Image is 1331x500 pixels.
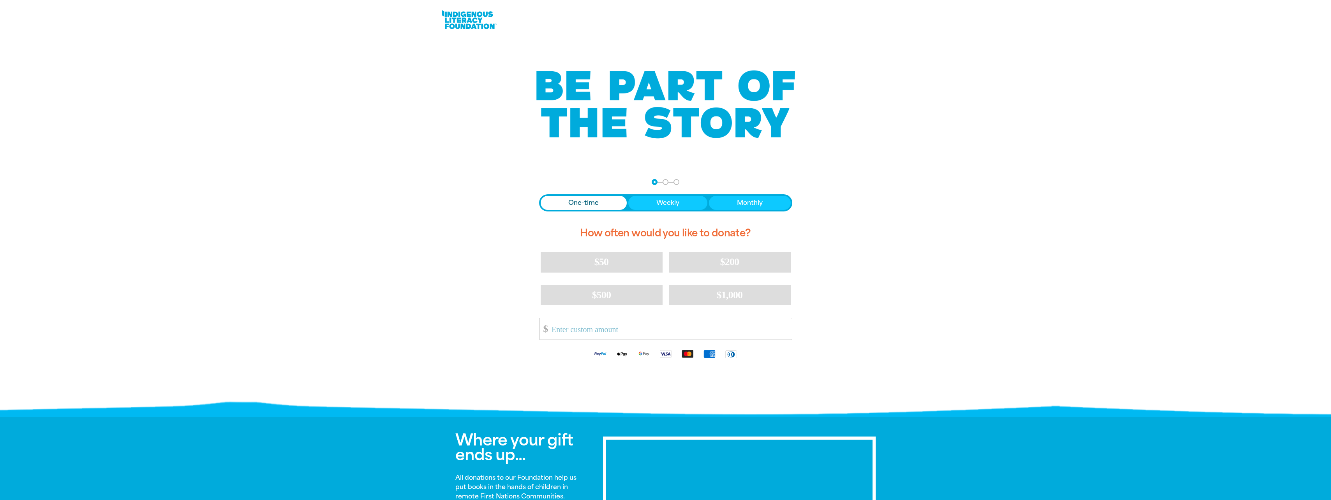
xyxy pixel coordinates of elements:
[539,194,792,211] div: Donation frequency
[541,252,663,272] button: $50
[669,252,791,272] button: $200
[455,474,576,500] strong: All donations to our Foundation help us put books in the hands of children in remote First Nation...
[669,285,791,305] button: $1,000
[539,320,548,338] span: $
[656,198,679,208] span: Weekly
[628,196,707,210] button: Weekly
[539,221,792,246] h2: How often would you like to donate?
[611,349,633,358] img: Apple Pay logo
[592,289,611,301] span: $500
[455,431,573,464] span: Where your gift ends up...
[652,179,658,185] button: Navigate to step 1 of 3 to enter your donation amount
[594,256,608,268] span: $50
[529,55,802,154] img: Be part of the story
[677,349,698,358] img: Mastercard logo
[589,349,611,358] img: Paypal logo
[541,285,663,305] button: $500
[737,198,763,208] span: Monthly
[709,196,791,210] button: Monthly
[673,179,679,185] button: Navigate to step 3 of 3 to enter your payment details
[633,349,655,358] img: Google Pay logo
[541,196,627,210] button: One-time
[546,318,792,340] input: Enter custom amount
[720,256,739,268] span: $200
[663,179,668,185] button: Navigate to step 2 of 3 to enter your details
[568,198,599,208] span: One-time
[698,349,720,358] img: American Express logo
[720,350,742,359] img: Diners Club logo
[539,343,792,364] div: Available payment methods
[655,349,677,358] img: Visa logo
[717,289,743,301] span: $1,000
